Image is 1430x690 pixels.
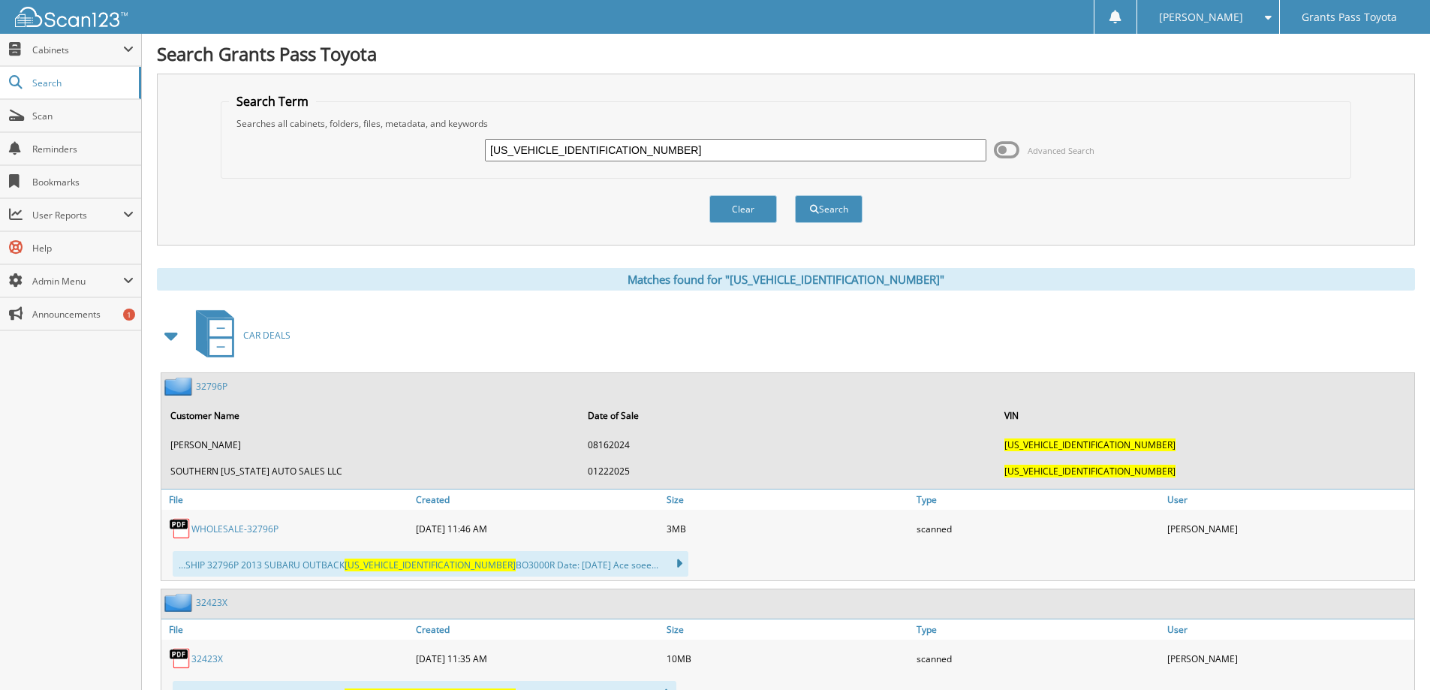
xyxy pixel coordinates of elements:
[663,643,914,673] div: 10MB
[32,209,123,221] span: User Reports
[580,432,996,457] td: 08162024
[163,400,579,431] th: Customer Name
[412,643,663,673] div: [DATE] 11:35 AM
[997,400,1413,431] th: VIN
[196,596,227,609] a: 32423X
[1004,465,1176,478] span: [US_VEHICLE_IDENTIFICATION_NUMBER]
[913,514,1164,544] div: scanned
[913,490,1164,510] a: Type
[913,643,1164,673] div: scanned
[161,490,412,510] a: File
[663,514,914,544] div: 3MB
[709,195,777,223] button: Clear
[169,647,191,670] img: PDF.png
[32,143,134,155] span: Reminders
[1164,643,1414,673] div: [PERSON_NAME]
[663,619,914,640] a: Size
[1302,13,1397,22] span: Grants Pass Toyota
[345,559,516,571] span: [US_VEHICLE_IDENTIFICATION_NUMBER]
[412,514,663,544] div: [DATE] 11:46 AM
[229,93,316,110] legend: Search Term
[164,377,196,396] img: folder2.png
[32,242,134,255] span: Help
[1355,618,1430,690] iframe: Chat Widget
[1164,619,1414,640] a: User
[32,110,134,122] span: Scan
[663,490,914,510] a: Size
[1164,490,1414,510] a: User
[32,44,123,56] span: Cabinets
[243,329,291,342] span: CAR DEALS
[32,275,123,288] span: Admin Menu
[913,619,1164,640] a: Type
[32,308,134,321] span: Announcements
[15,7,128,27] img: scan123-logo-white.svg
[1164,514,1414,544] div: [PERSON_NAME]
[795,195,863,223] button: Search
[163,459,579,484] td: SOUTHERN [US_STATE] AUTO SALES LLC
[32,77,131,89] span: Search
[196,380,227,393] a: 32796P
[163,432,579,457] td: [PERSON_NAME]
[169,517,191,540] img: PDF.png
[580,459,996,484] td: 01222025
[123,309,135,321] div: 1
[164,593,196,612] img: folder2.png
[187,306,291,365] a: CAR DEALS
[412,619,663,640] a: Created
[1159,13,1243,22] span: [PERSON_NAME]
[1028,145,1094,156] span: Advanced Search
[32,176,134,188] span: Bookmarks
[173,551,688,577] div: ...SHIP 32796P 2013 SUBARU OUTBACK BO3000R Date: [DATE] Ace soee...
[157,41,1415,66] h1: Search Grants Pass Toyota
[229,117,1343,130] div: Searches all cabinets, folders, files, metadata, and keywords
[412,490,663,510] a: Created
[191,652,223,665] a: 32423X
[157,268,1415,291] div: Matches found for "[US_VEHICLE_IDENTIFICATION_NUMBER]"
[191,523,278,535] a: WHOLESALE-32796P
[580,400,996,431] th: Date of Sale
[1004,438,1176,451] span: [US_VEHICLE_IDENTIFICATION_NUMBER]
[161,619,412,640] a: File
